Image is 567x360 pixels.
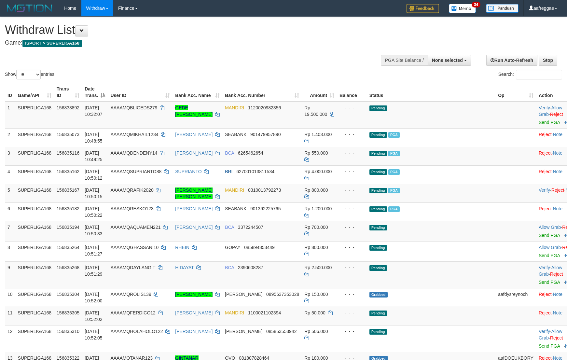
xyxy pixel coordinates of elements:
[369,265,387,271] span: Pending
[175,225,213,230] a: [PERSON_NAME]
[495,83,536,102] th: Op: activate to sort column ascending
[369,105,387,111] span: Pending
[15,202,54,221] td: SUPERLIGA168
[339,291,364,298] div: - - -
[225,150,234,156] span: BCA
[238,150,263,156] span: Copy 6265462654 to clipboard
[553,150,562,156] a: Note
[539,105,562,117] a: Allow Grab
[304,245,328,250] span: Rp 800.000
[428,55,471,66] button: None selected
[15,221,54,241] td: SUPERLIGA168
[304,169,332,174] span: Rp 4.000.000
[381,55,428,66] div: PGA Site Balance /
[225,225,234,230] span: BCA
[15,83,54,102] th: Game/API: activate to sort column ascending
[15,307,54,325] td: SUPERLIGA168
[539,253,560,258] a: Send PGA
[248,187,281,193] span: Copy 0310013792273 to clipboard
[85,329,103,340] span: [DATE] 10:52:05
[85,265,103,277] span: [DATE] 10:51:29
[304,292,328,297] span: Rp 150.000
[110,206,153,211] span: AAAAMQRESKO123
[225,132,246,137] span: SEABANK
[57,132,79,137] span: 156835073
[15,261,54,288] td: SUPERLIGA168
[388,132,400,138] span: Marked by aafsengchandara
[304,150,328,156] span: Rp 550.000
[222,83,302,102] th: Bank Acc. Number: activate to sort column ascending
[110,225,160,230] span: AAAAMQAQUAMEN221
[539,55,557,66] a: Stop
[15,128,54,147] td: SUPERLIGA168
[22,40,82,47] span: ISPORT > SUPERLIGA168
[339,168,364,175] div: - - -
[539,265,550,270] a: Verify
[85,206,103,218] span: [DATE] 10:50:22
[85,132,103,144] span: [DATE] 10:48:55
[339,187,364,193] div: - - -
[54,83,82,102] th: Trans ID: activate to sort column ascending
[498,70,562,79] label: Search:
[5,307,15,325] td: 11
[175,132,213,137] a: [PERSON_NAME]
[5,325,15,352] td: 12
[225,265,234,270] span: BCA
[304,310,325,315] span: Rp 50.000
[57,292,79,297] span: 156835304
[539,280,560,285] a: Send PGA
[57,150,79,156] span: 156835116
[5,221,15,241] td: 7
[5,202,15,221] td: 6
[553,292,562,297] a: Note
[539,225,561,230] a: Allow Grab
[339,205,364,212] div: - - -
[175,206,213,211] a: [PERSON_NAME]
[85,310,103,322] span: [DATE] 10:52:02
[5,23,371,36] h1: Withdraw List
[369,292,388,298] span: Grabbed
[85,150,103,162] span: [DATE] 10:49:25
[238,225,263,230] span: Copy 3372244507 to clipboard
[539,343,560,349] a: Send PGA
[15,184,54,202] td: SUPERLIGA168
[175,150,213,156] a: [PERSON_NAME]
[110,310,155,315] span: AAAAMQFERDICO12
[244,245,274,250] span: Copy 085894853449 to clipboard
[85,187,103,199] span: [DATE] 10:50:15
[388,169,400,175] span: Marked by aafsengchandara
[85,292,103,303] span: [DATE] 10:52:00
[339,104,364,111] div: - - -
[339,328,364,335] div: - - -
[539,245,561,250] a: Allow Grab
[407,4,439,13] img: Feedback.jpg
[175,265,194,270] a: HIDAYAT
[472,2,480,7] span: 34
[369,206,387,212] span: Pending
[175,245,189,250] a: RHEIN
[553,310,562,315] a: Note
[266,329,297,334] span: Copy 085853553942 to clipboard
[225,169,232,174] span: BRI
[369,151,387,156] span: Pending
[225,329,262,334] span: [PERSON_NAME]
[57,206,79,211] span: 156835182
[175,329,213,334] a: [PERSON_NAME]
[553,132,562,137] a: Note
[516,70,562,79] input: Search:
[57,310,79,315] span: 156835305
[57,105,79,110] span: 156833892
[5,70,54,79] label: Show entries
[5,241,15,261] td: 8
[225,187,244,193] span: MANDIRI
[388,206,400,212] span: Marked by aafsengchandara
[238,265,263,270] span: Copy 2390608287 to clipboard
[539,329,562,340] a: Allow Grab
[388,151,400,156] span: Marked by aafsoycanthlai
[110,265,155,270] span: AAAAMQDAYLANGIT
[85,169,103,181] span: [DATE] 10:50:12
[369,188,387,193] span: Pending
[339,264,364,271] div: - - -
[5,147,15,165] td: 3
[539,206,552,211] a: Reject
